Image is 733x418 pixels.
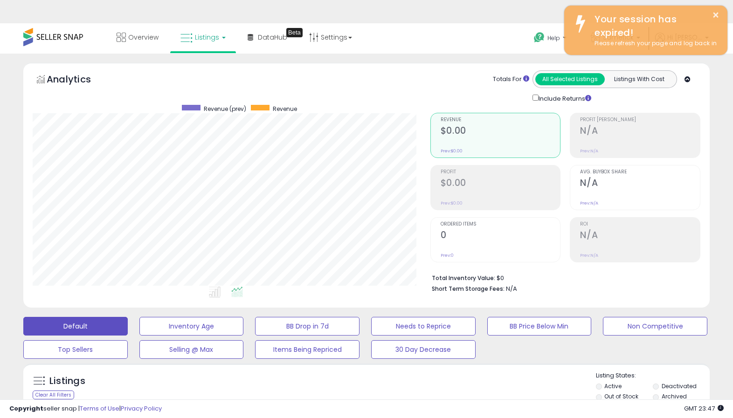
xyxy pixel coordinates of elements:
[441,230,560,242] h2: 0
[47,73,109,88] h5: Analytics
[33,391,74,399] div: Clear All Filters
[441,170,560,175] span: Profit
[684,404,724,413] span: 2025-10-12 23:47 GMT
[441,222,560,227] span: Ordered Items
[258,33,287,42] span: DataHub
[533,32,545,43] i: Get Help
[371,317,476,336] button: Needs to Reprice
[580,148,598,154] small: Prev: N/A
[535,73,605,85] button: All Selected Listings
[580,178,700,190] h2: N/A
[441,117,560,123] span: Revenue
[9,404,43,413] strong: Copyright
[441,148,463,154] small: Prev: $0.00
[255,317,360,336] button: BB Drop in 7d
[255,340,360,359] button: Items Being Repriced
[596,371,710,380] p: Listing States:
[110,23,166,51] a: Overview
[23,340,128,359] button: Top Sellers
[487,317,592,336] button: BB Price Below Min
[432,285,505,293] b: Short Term Storage Fees:
[80,404,119,413] a: Terms of Use
[604,382,622,390] label: Active
[441,178,560,190] h2: $0.00
[604,392,638,400] label: Out of Stock
[9,404,162,413] div: seller snap | |
[493,75,529,84] div: Totals For
[23,317,128,336] button: Default
[580,200,598,206] small: Prev: N/A
[139,340,244,359] button: Selling @ Max
[662,382,697,390] label: Deactivated
[580,222,700,227] span: ROI
[286,28,303,37] div: Tooltip anchor
[588,39,720,48] div: Please refresh your page and log back in
[526,25,576,54] a: Help
[441,200,463,206] small: Prev: $0.00
[371,340,476,359] button: 30 Day Decrease
[580,253,598,258] small: Prev: N/A
[432,274,495,282] b: Total Inventory Value:
[580,117,700,123] span: Profit [PERSON_NAME]
[204,105,246,113] span: Revenue (prev)
[588,13,720,39] div: Your session has expired!
[241,23,294,51] a: DataHub
[49,375,85,388] h5: Listings
[432,272,693,283] li: $0
[302,23,359,51] a: Settings
[580,170,700,175] span: Avg. Buybox Share
[121,404,162,413] a: Privacy Policy
[195,33,219,42] span: Listings
[173,23,233,51] a: Listings
[441,125,560,138] h2: $0.00
[580,125,700,138] h2: N/A
[506,284,517,293] span: N/A
[139,317,244,336] button: Inventory Age
[604,73,674,85] button: Listings With Cost
[128,33,159,42] span: Overview
[273,105,297,113] span: Revenue
[580,230,700,242] h2: N/A
[526,93,602,103] div: Include Returns
[441,253,454,258] small: Prev: 0
[662,392,687,400] label: Archived
[547,34,560,42] span: Help
[603,317,707,336] button: Non Competitive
